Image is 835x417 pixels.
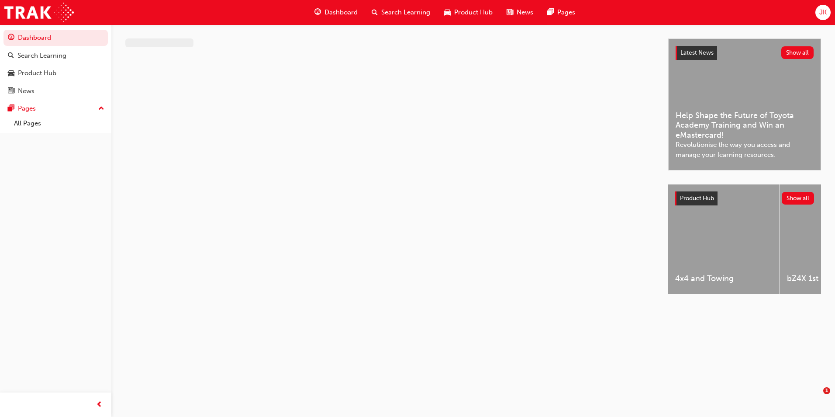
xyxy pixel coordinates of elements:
a: Latest NewsShow all [676,46,814,60]
span: guage-icon [314,7,321,18]
span: JK [819,7,827,17]
span: Help Shape the Future of Toyota Academy Training and Win an eMastercard! [676,111,814,140]
span: search-icon [372,7,378,18]
span: Product Hub [454,7,493,17]
a: 4x4 and Towing [668,184,780,294]
button: Pages [3,101,108,117]
div: News [18,86,35,96]
button: Show all [781,46,814,59]
span: pages-icon [8,105,14,113]
span: Product Hub [680,195,714,202]
span: prev-icon [96,400,103,410]
span: Revolutionise the way you access and manage your learning resources. [676,140,814,160]
div: Pages [18,104,36,114]
span: car-icon [8,69,14,77]
span: up-icon [98,103,104,115]
a: Latest NewsShow allHelp Shape the Future of Toyota Academy Training and Win an eMastercard!Revolu... [668,38,821,170]
span: News [517,7,533,17]
a: pages-iconPages [540,3,582,21]
span: Pages [557,7,575,17]
a: News [3,83,108,99]
a: car-iconProduct Hub [437,3,500,21]
button: JK [815,5,831,20]
span: car-icon [444,7,451,18]
a: news-iconNews [500,3,540,21]
span: Search Learning [381,7,430,17]
iframe: Intercom live chat [805,387,826,408]
span: 4x4 and Towing [675,274,773,284]
span: search-icon [8,52,14,60]
a: guage-iconDashboard [307,3,365,21]
span: guage-icon [8,34,14,42]
a: Search Learning [3,48,108,64]
span: Latest News [680,49,714,56]
button: Show all [782,192,814,205]
div: Search Learning [17,51,66,61]
span: 1 [823,387,830,394]
a: Dashboard [3,30,108,46]
span: pages-icon [547,7,554,18]
a: Product Hub [3,65,108,81]
a: search-iconSearch Learning [365,3,437,21]
a: All Pages [10,117,108,130]
div: Product Hub [18,68,56,78]
span: Dashboard [324,7,358,17]
span: news-icon [507,7,513,18]
img: Trak [4,3,74,22]
span: news-icon [8,87,14,95]
a: Product HubShow all [675,191,814,205]
button: DashboardSearch LearningProduct HubNews [3,28,108,101]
